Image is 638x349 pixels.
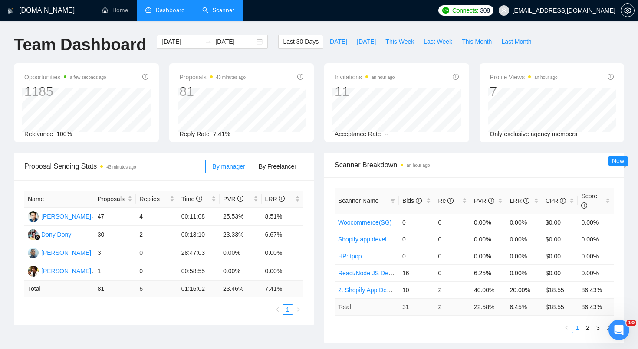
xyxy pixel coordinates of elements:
[506,264,542,281] td: 0.00%
[399,264,435,281] td: 16
[283,305,293,314] a: 1
[572,323,582,333] li: 1
[283,37,319,46] span: Last 30 Days
[470,248,506,264] td: 0.00%
[278,35,323,49] button: Last 30 Days
[136,244,178,262] td: 0
[156,7,185,14] span: Dashboard
[572,323,582,333] a: 1
[216,75,246,80] time: 43 minutes ago
[94,191,136,208] th: Proposals
[259,163,296,170] span: By Freelancer
[196,196,202,202] span: info-circle
[338,219,391,226] a: Woocommerce(SG)
[612,157,624,164] span: New
[215,37,255,46] input: End date
[31,264,49,273] div: Mariia
[94,226,136,244] td: 30
[470,264,506,281] td: 6.25%
[542,248,578,264] td: $0.00
[488,198,494,204] span: info-circle
[399,248,435,264] td: 0
[28,248,39,258] img: HR
[497,35,536,49] button: Last Month
[20,291,38,297] span: Home
[202,7,234,14] a: searchScanner
[178,226,220,244] td: 00:13:10
[293,304,303,315] li: Next Page
[180,83,246,100] div: 81
[506,214,542,231] td: 0.00%
[28,267,91,274] a: RR[PERSON_NAME]
[399,281,435,298] td: 10
[388,194,397,207] span: filter
[434,264,470,281] td: 0
[457,35,497,49] button: This Month
[24,83,106,100] div: 1185
[48,227,126,245] button: Ask a question
[10,191,27,208] img: Profile image for Mariia
[28,212,91,219] a: MM[PERSON_NAME]
[31,167,49,176] div: Mariia
[462,37,492,46] span: This Month
[434,231,470,248] td: 0
[152,3,168,19] div: Close
[335,160,614,170] span: Scanner Breakdown
[51,103,76,112] div: • [DATE]
[180,72,246,82] span: Proposals
[352,35,381,49] button: [DATE]
[51,264,76,273] div: • [DATE]
[265,196,285,202] span: LRR
[562,323,572,333] li: Previous Page
[10,127,27,144] img: Profile image for Mariia
[31,135,49,144] div: Mariia
[442,7,449,14] img: upwork-logo.png
[438,197,454,204] span: Re
[181,196,202,202] span: Time
[70,291,103,297] span: Messages
[399,214,435,231] td: 0
[10,95,27,112] img: Profile image for Mariia
[328,37,347,46] span: [DATE]
[335,83,395,100] div: 11
[162,37,201,46] input: Start date
[51,167,76,176] div: • [DATE]
[293,304,303,315] button: right
[24,281,94,297] td: Total
[407,163,430,168] time: an hour ago
[98,194,126,204] span: Proposals
[501,37,531,46] span: Last Month
[385,37,414,46] span: This Week
[14,35,146,55] h1: Team Dashboard
[116,269,174,304] button: Help
[434,298,470,315] td: 2
[470,298,506,315] td: 22.58 %
[626,320,636,326] span: 10
[10,223,27,240] img: Profile image for Mariia
[338,270,423,277] a: React/Node JS Developer (HR)
[205,38,212,45] span: swap-right
[385,130,388,137] span: --
[34,234,40,240] img: gigradar-bm.png
[578,281,614,298] td: 86.43%
[56,130,72,137] span: 100%
[335,72,395,82] span: Invitations
[338,197,378,204] span: Scanner Name
[24,161,205,172] span: Proposal Sending Stats
[41,248,91,258] div: [PERSON_NAME]
[223,196,243,202] span: PVR
[10,255,27,272] img: Profile image for Mariia
[41,230,71,239] div: Dony Dony
[31,103,49,112] div: Mariia
[262,244,304,262] td: 0.00%
[402,197,422,204] span: Bids
[542,264,578,281] td: $0.00
[542,298,578,315] td: $ 18.55
[603,323,614,333] button: right
[275,307,280,312] span: left
[506,248,542,264] td: 0.00%
[94,208,136,226] td: 47
[262,262,304,281] td: 0.00%
[578,214,614,231] td: 0.00%
[506,281,542,298] td: 20.00%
